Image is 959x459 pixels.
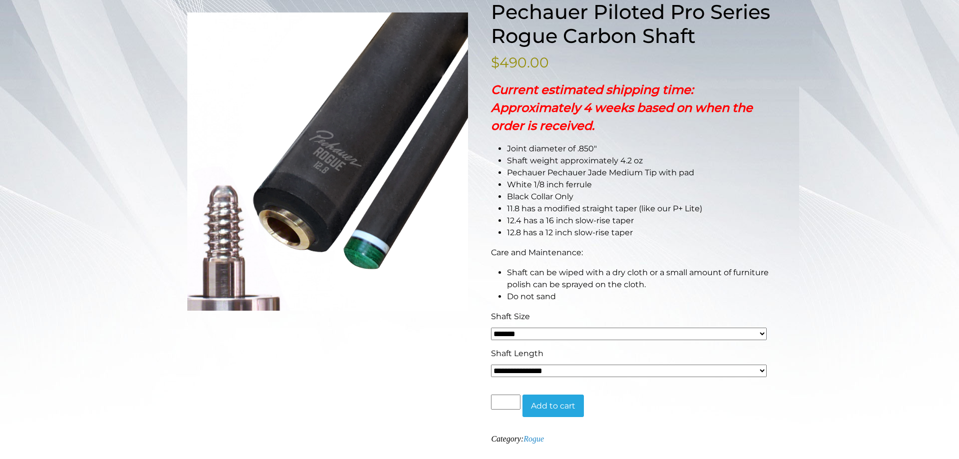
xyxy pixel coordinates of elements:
[507,267,772,291] li: Shaft can be wiped with a dry cloth or a small amount of furniture polish can be sprayed on the c...
[491,54,549,71] bdi: 490.00
[523,435,544,443] a: Rogue
[491,54,499,71] span: $
[522,395,584,418] button: Add to cart
[491,82,753,133] strong: Current estimated shipping time: Approximately 4 weeks based on when the order is received.
[507,143,772,155] li: Joint diameter of .850″
[507,179,772,191] li: White 1/8 inch ferrule
[507,191,772,203] li: Black Collar Only
[507,203,772,215] li: 11.8 has a modified straight taper (like our P+ Lite)
[491,395,520,410] input: Product quantity
[491,435,544,443] span: Category:
[187,12,468,311] img: new-pro-with-tip-jade.png
[507,155,772,167] li: Shaft weight approximately 4.2 oz
[491,247,772,259] p: Care and Maintenance:
[507,215,772,227] li: 12.4 has a 16 inch slow-rise taper
[491,312,530,321] span: Shaft Size
[507,227,772,239] li: 12.8 has a 12 inch slow-rise taper
[491,349,543,358] span: Shaft Length
[507,291,772,303] li: Do not sand
[507,167,772,179] li: Pechauer Pechauer Jade Medium Tip with pad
